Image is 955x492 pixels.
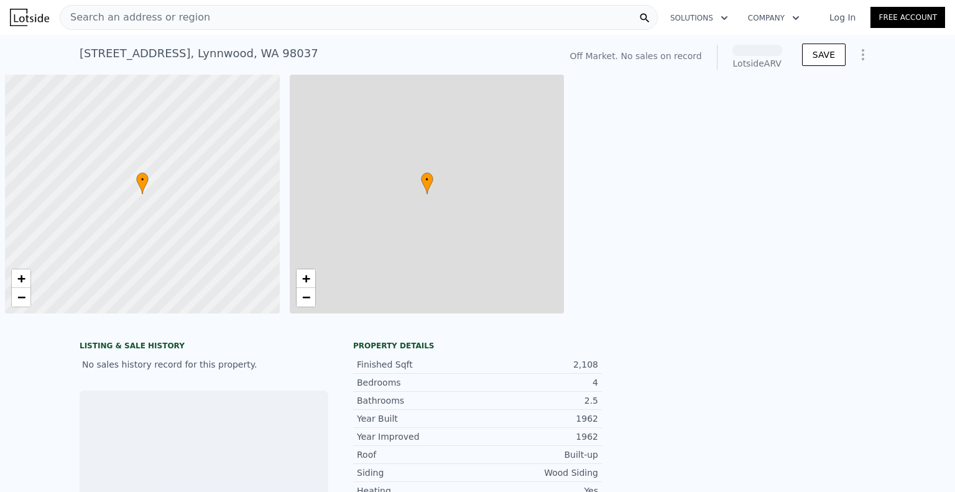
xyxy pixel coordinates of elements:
div: 4 [477,376,598,389]
div: 1962 [477,430,598,443]
div: Year Improved [357,430,477,443]
div: Year Built [357,412,477,425]
div: No sales history record for this property. [80,353,328,376]
span: Search an address or region [60,10,210,25]
div: [STREET_ADDRESS] , Lynnwood , WA 98037 [80,45,318,62]
div: 1962 [477,412,598,425]
div: Lotside ARV [732,57,782,70]
img: Lotside [10,9,49,26]
div: Property details [353,341,602,351]
a: Free Account [870,7,945,28]
div: Bedrooms [357,376,477,389]
a: Zoom in [297,269,315,288]
button: SAVE [802,44,846,66]
span: • [421,174,433,185]
div: • [421,172,433,194]
span: • [136,174,149,185]
span: + [17,271,25,286]
button: Show Options [851,42,875,67]
div: Off Market. No sales on record [570,50,701,62]
span: + [302,271,310,286]
a: Zoom out [297,288,315,307]
span: − [17,289,25,305]
a: Log In [814,11,870,24]
div: Built-up [477,448,598,461]
a: Zoom in [12,269,30,288]
div: Bathrooms [357,394,477,407]
div: Finished Sqft [357,358,477,371]
div: 2.5 [477,394,598,407]
div: • [136,172,149,194]
span: − [302,289,310,305]
div: Wood Siding [477,466,598,479]
button: Solutions [660,7,738,29]
a: Zoom out [12,288,30,307]
div: 2,108 [477,358,598,371]
button: Company [738,7,810,29]
div: LISTING & SALE HISTORY [80,341,328,353]
div: Roof [357,448,477,461]
div: Siding [357,466,477,479]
